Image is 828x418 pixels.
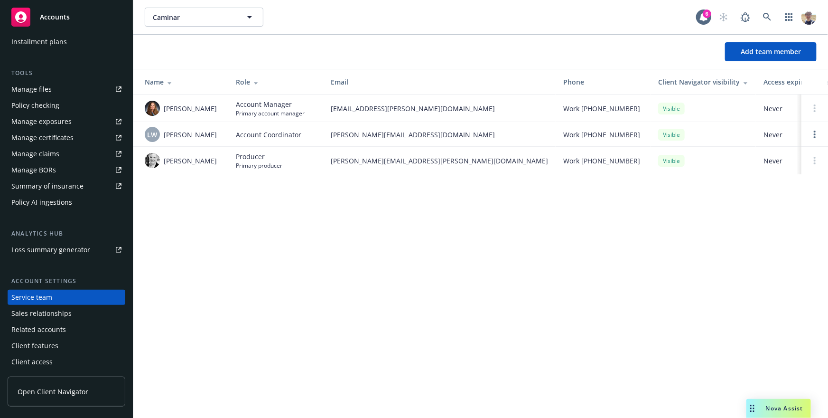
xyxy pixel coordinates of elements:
[11,82,52,97] div: Manage files
[18,387,88,397] span: Open Client Navigator
[236,109,305,117] span: Primary account manager
[11,338,58,353] div: Client features
[8,306,125,321] a: Sales relationships
[736,8,755,27] a: Report a Bug
[563,104,640,114] span: Work [PHONE_NUMBER]
[703,9,711,18] div: 6
[11,34,67,49] div: Installment plans
[658,129,685,141] div: Visible
[145,101,160,116] img: photo
[11,306,72,321] div: Sales relationships
[801,9,817,25] img: photo
[8,322,125,337] a: Related accounts
[145,8,263,27] button: Caminar
[8,229,125,238] div: Analytics hub
[11,114,72,129] div: Manage exposures
[8,179,125,194] a: Summary of insurance
[746,399,811,418] button: Nova Assist
[741,47,801,56] span: Add team member
[8,195,125,210] a: Policy AI ingestions
[11,195,72,210] div: Policy AI ingestions
[11,162,56,178] div: Manage BORs
[8,354,125,370] a: Client access
[153,12,235,22] span: Caminar
[8,146,125,161] a: Manage claims
[8,34,125,49] a: Installment plans
[331,77,548,87] div: Email
[145,153,160,168] img: photo
[164,130,217,140] span: [PERSON_NAME]
[40,13,70,21] span: Accounts
[746,399,758,418] div: Drag to move
[780,8,799,27] a: Switch app
[11,322,66,337] div: Related accounts
[714,8,733,27] a: Start snowing
[8,242,125,257] a: Loss summary generator
[658,77,748,87] div: Client Navigator visibility
[658,103,685,114] div: Visible
[236,77,316,87] div: Role
[11,179,84,194] div: Summary of insurance
[331,130,548,140] span: [PERSON_NAME][EMAIL_ADDRESS][DOMAIN_NAME]
[145,77,221,87] div: Name
[11,290,52,305] div: Service team
[11,146,59,161] div: Manage claims
[331,156,548,166] span: [PERSON_NAME][EMAIL_ADDRESS][PERSON_NAME][DOMAIN_NAME]
[8,4,125,30] a: Accounts
[563,77,643,87] div: Phone
[758,8,777,27] a: Search
[11,130,74,145] div: Manage certificates
[8,276,125,286] div: Account settings
[11,242,90,257] div: Loss summary generator
[563,156,640,166] span: Work [PHONE_NUMBER]
[8,68,125,78] div: Tools
[8,130,125,145] a: Manage certificates
[766,404,803,412] span: Nova Assist
[8,114,125,129] a: Manage exposures
[563,130,640,140] span: Work [PHONE_NUMBER]
[236,161,282,170] span: Primary producer
[8,82,125,97] a: Manage files
[236,99,305,109] span: Account Manager
[236,152,282,161] span: Producer
[658,155,685,167] div: Visible
[11,98,59,113] div: Policy checking
[8,162,125,178] a: Manage BORs
[8,338,125,353] a: Client features
[148,130,158,140] span: LW
[11,354,53,370] div: Client access
[8,98,125,113] a: Policy checking
[164,156,217,166] span: [PERSON_NAME]
[331,104,548,114] span: [EMAIL_ADDRESS][PERSON_NAME][DOMAIN_NAME]
[725,42,817,61] button: Add team member
[809,129,820,140] a: Open options
[8,290,125,305] a: Service team
[164,104,217,114] span: [PERSON_NAME]
[236,130,301,140] span: Account Coordinator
